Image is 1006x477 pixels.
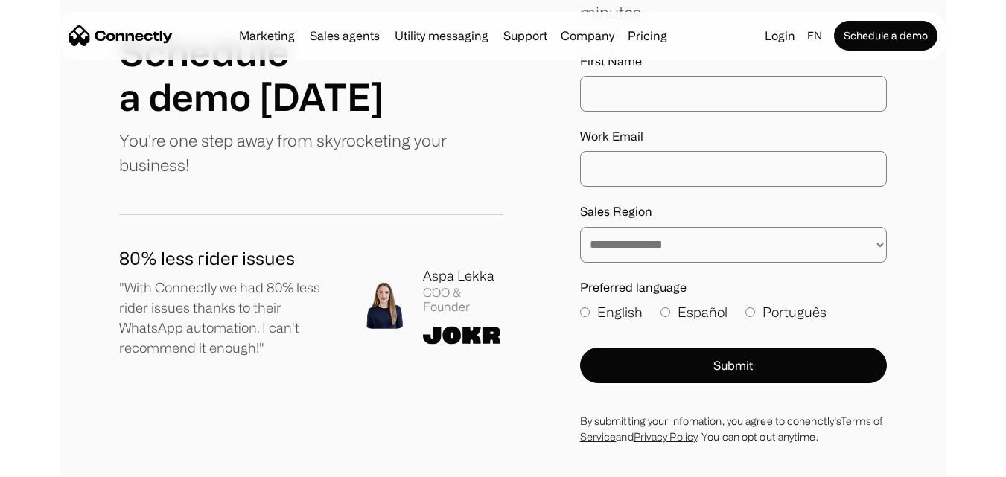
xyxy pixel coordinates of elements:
label: First Name [580,54,887,68]
button: Submit [580,348,887,383]
h1: 80% less rider issues [119,245,337,272]
div: en [801,25,831,46]
div: By submitting your infomation, you agree to conenctly’s and . You can opt out anytime. [580,413,887,444]
input: English [580,307,590,317]
aside: Language selected: English [15,449,89,472]
label: English [580,302,643,322]
a: Login [759,25,801,46]
input: Español [660,307,670,317]
a: Marketing [233,30,301,42]
a: Sales agents [304,30,386,42]
label: Español [660,302,728,322]
a: Pricing [622,30,673,42]
a: home [69,25,173,47]
div: Aspa Lekka [423,266,503,286]
p: "With Connectly we had 80% less rider issues thanks to their WhatsApp automation. I can't recomme... [119,278,337,358]
a: Terms of Service [580,415,883,442]
a: Schedule a demo [834,21,937,51]
div: Company [561,25,614,46]
a: Support [497,30,553,42]
a: Privacy Policy [634,431,697,442]
p: You're one step away from skyrocketing your business! [119,128,503,177]
label: Sales Region [580,205,887,219]
a: Utility messaging [389,30,494,42]
label: Português [745,302,827,322]
label: Work Email [580,129,887,144]
label: Preferred language [580,281,887,295]
div: Company [556,25,619,46]
ul: Language list [30,451,89,472]
div: COO & Founder [423,286,503,314]
h1: Schedule a demo [DATE] [119,30,383,119]
div: en [807,25,822,46]
input: Português [745,307,755,317]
